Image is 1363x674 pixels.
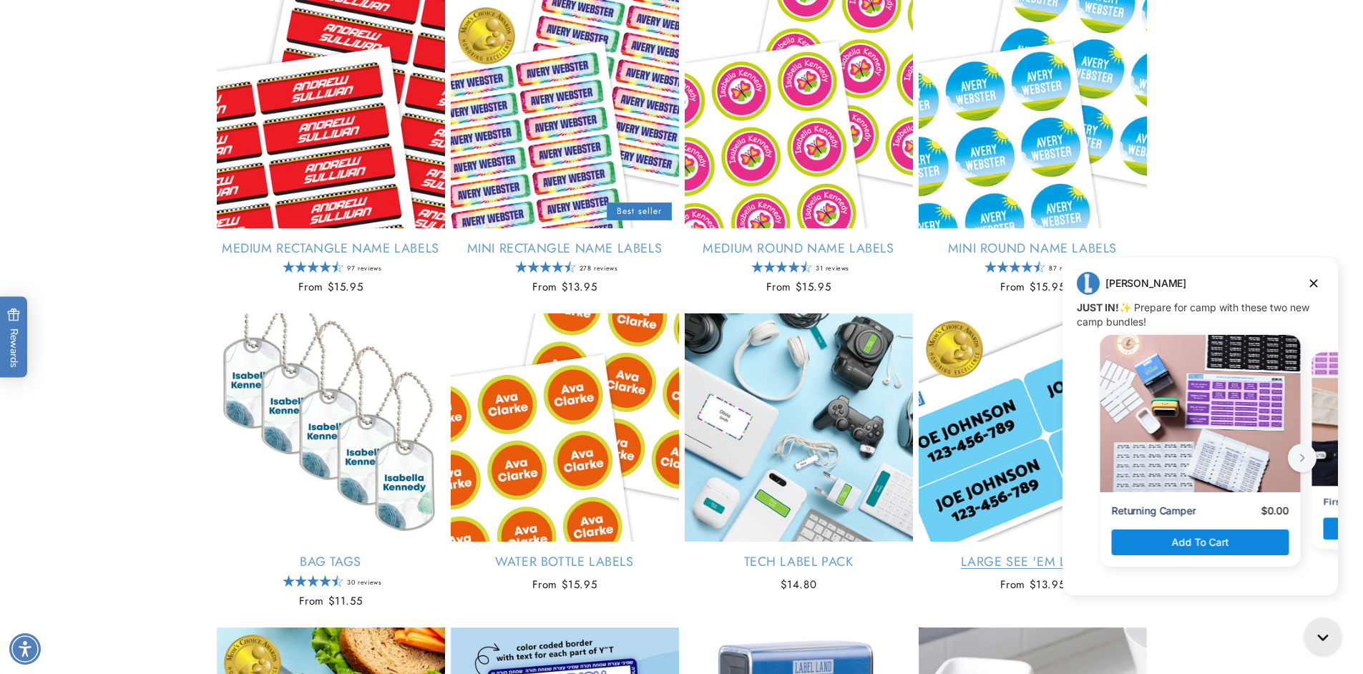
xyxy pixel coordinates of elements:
[1052,255,1349,617] iframe: Gorgias live chat campaigns
[217,240,445,257] a: Medium Rectangle Name Labels
[1297,612,1349,660] iframe: Gorgias live chat messenger
[685,554,913,570] a: Tech Label Pack
[919,240,1147,257] a: Mini Round Name Labels
[236,188,265,217] button: next button
[9,633,41,665] div: Accessibility Menu
[919,554,1147,570] a: Large See 'em Labels
[7,308,21,368] span: Rewards
[685,240,913,257] a: Medium Round Name Labels
[451,240,679,257] a: Mini Rectangle Name Labels
[217,554,445,570] a: Bag Tags
[451,554,679,570] a: Water Bottle Labels
[272,240,358,253] p: First Time Camper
